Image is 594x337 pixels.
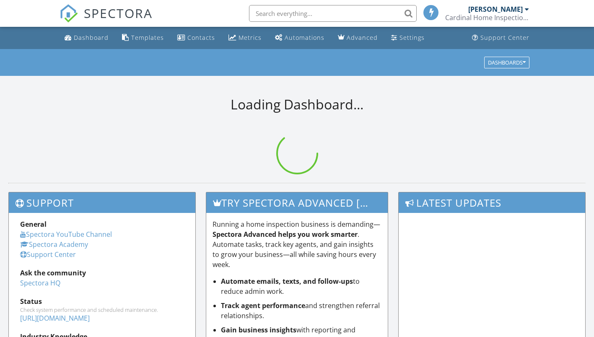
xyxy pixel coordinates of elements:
input: Search everything... [249,5,417,22]
strong: Automate emails, texts, and follow-ups [221,277,353,286]
span: SPECTORA [84,4,153,22]
h3: Latest Updates [399,192,585,213]
strong: Track agent performance [221,301,305,310]
div: Cardinal Home Inspections, LLC [445,13,529,22]
a: Dashboard [61,30,112,46]
p: Running a home inspection business is demanding— . Automate tasks, track key agents, and gain ins... [213,219,381,270]
h3: Try spectora advanced [DATE] [206,192,388,213]
a: Spectora Academy [20,240,88,249]
div: [PERSON_NAME] [468,5,523,13]
a: Settings [388,30,428,46]
div: Dashboard [74,34,109,41]
a: Metrics [225,30,265,46]
a: Support Center [469,30,533,46]
div: Contacts [187,34,215,41]
a: Templates [119,30,167,46]
h3: Support [9,192,195,213]
strong: General [20,220,47,229]
li: and strengthen referral relationships. [221,301,381,321]
a: SPECTORA [60,11,153,29]
a: Spectora HQ [20,278,60,288]
a: Automations (Basic) [272,30,328,46]
div: Status [20,296,184,306]
div: Metrics [239,34,262,41]
button: Dashboards [484,57,529,68]
div: Automations [285,34,324,41]
img: The Best Home Inspection Software - Spectora [60,4,78,23]
div: Advanced [347,34,378,41]
li: to reduce admin work. [221,276,381,296]
div: Templates [131,34,164,41]
strong: Gain business insights [221,325,296,334]
a: Contacts [174,30,218,46]
a: Advanced [335,30,381,46]
div: Settings [399,34,425,41]
div: Support Center [480,34,529,41]
a: [URL][DOMAIN_NAME] [20,314,90,323]
a: Spectora YouTube Channel [20,230,112,239]
a: Support Center [20,250,76,259]
div: Dashboards [488,60,526,65]
strong: Spectora Advanced helps you work smarter [213,230,358,239]
div: Check system performance and scheduled maintenance. [20,306,184,313]
div: Ask the community [20,268,184,278]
